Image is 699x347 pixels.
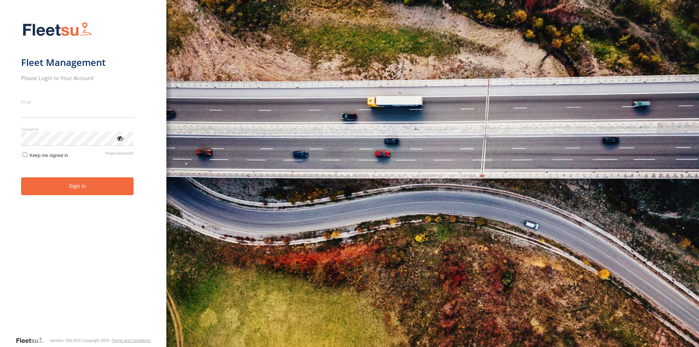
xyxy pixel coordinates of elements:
[21,17,145,336] form: main
[78,338,151,343] div: © Copyright 2025 -
[21,177,134,195] button: Sign in
[21,74,134,82] h2: Please Login to Your Account
[116,134,123,142] div: ViewPassword
[112,338,150,343] a: Terms and Conditions
[105,151,134,158] a: Forgot password?
[21,99,134,105] label: Email
[21,126,134,132] label: Password
[29,153,68,158] span: Keep me signed in
[21,56,134,68] h1: Fleet Management
[23,152,27,157] input: Keep me signed in
[16,337,49,344] a: Visit our Website
[21,20,94,39] img: Fleetsu
[50,338,78,343] div: Version: 305.03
